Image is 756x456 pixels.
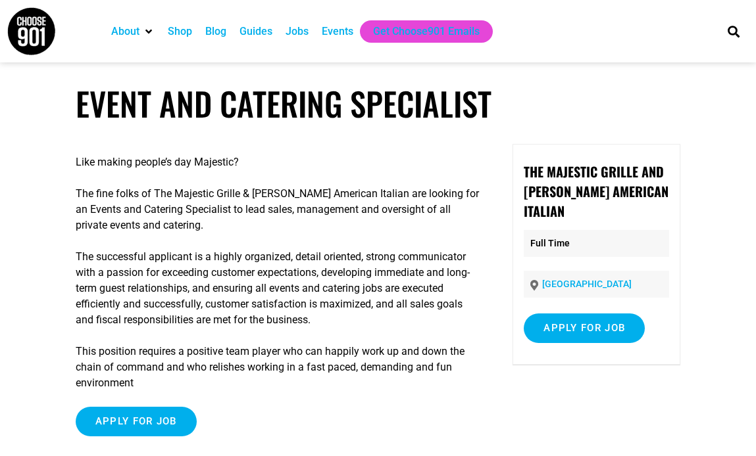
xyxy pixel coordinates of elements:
[322,24,353,39] a: Events
[105,20,161,43] div: About
[76,249,482,328] p: The successful applicant is a highly organized, detail oriented, strong communicator with a passi...
[76,84,680,123] h1: Event and Catering Specialist
[373,24,480,39] a: Get Choose901 Emails
[76,186,482,233] p: The fine folks of The Majestic Grille & [PERSON_NAME] American Italian are looking for an Events ...
[524,313,645,343] input: Apply for job
[524,162,668,221] strong: The Majestic Grille and [PERSON_NAME] American Italian
[524,230,669,257] p: Full Time
[76,154,482,170] p: Like making people’s day Majestic?
[76,344,482,391] p: This position requires a positive team player who can happily work up and down the chain of comma...
[111,24,139,39] a: About
[168,24,192,39] a: Shop
[239,24,272,39] a: Guides
[76,407,197,436] input: Apply for job
[542,279,632,289] a: [GEOGRAPHIC_DATA]
[105,20,707,43] nav: Main nav
[205,24,226,39] a: Blog
[286,24,309,39] a: Jobs
[722,20,744,42] div: Search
